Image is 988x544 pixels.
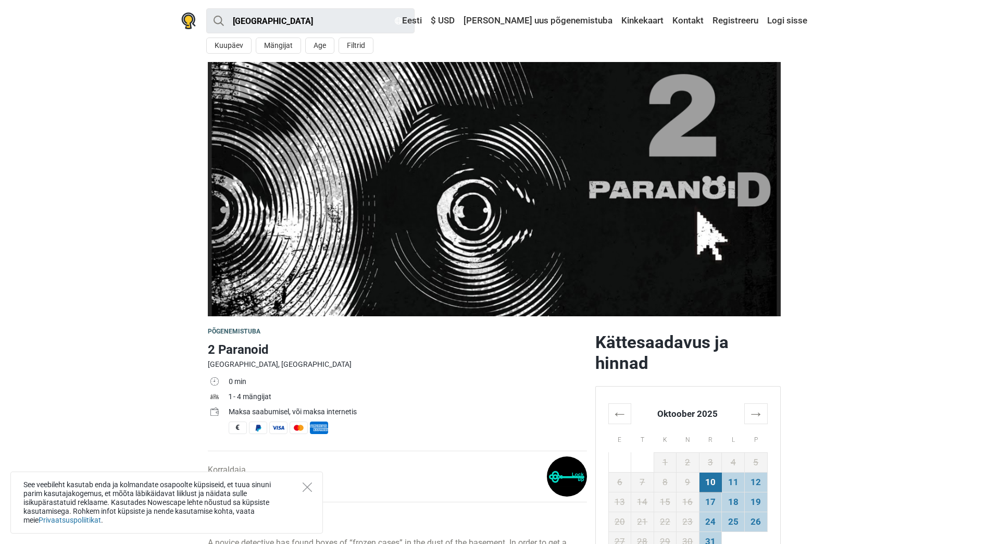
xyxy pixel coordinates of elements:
td: 25 [722,512,745,531]
td: 16 [677,492,699,512]
span: Visa [269,422,287,434]
td: 12 [744,472,767,492]
button: Close [303,483,312,492]
div: Korraldaja [208,464,246,489]
th: T [631,424,654,452]
th: R [699,424,722,452]
span: MasterCard [290,422,308,434]
th: E [608,424,631,452]
td: 24 [699,512,722,531]
td: 0 min [229,375,587,390]
h1: 2 Paranoid [208,340,587,359]
td: 26 [744,512,767,531]
span: PayPal [249,422,267,434]
th: ← [608,403,631,424]
div: [GEOGRAPHIC_DATA], [GEOGRAPHIC_DATA] [208,359,587,370]
td: 17 [699,492,722,512]
button: Filtrid [339,38,373,54]
a: Registreeru [710,11,761,30]
th: P [744,424,767,452]
th: L [722,424,745,452]
a: Kinkekaart [619,11,666,30]
td: 1 [654,452,677,472]
td: 3 [699,452,722,472]
th: Oktoober 2025 [631,403,745,424]
th: N [677,424,699,452]
td: 19 [744,492,767,512]
span: American Express [310,422,328,434]
td: 5 [744,452,767,472]
td: 9 [677,472,699,492]
td: 1 - 4 mängijat [229,390,587,405]
h4: Kirjeldus [208,515,587,527]
a: Kontakt [670,11,706,30]
td: 13 [608,492,631,512]
td: 18 [722,492,745,512]
a: Eesti [392,11,424,30]
button: Age [305,38,334,54]
td: 2 [677,452,699,472]
td: 7 [631,472,654,492]
button: Mängijat [256,38,301,54]
a: [PERSON_NAME] uus põgenemistuba [461,11,615,30]
td: 21 [631,512,654,531]
td: 15 [654,492,677,512]
th: → [744,403,767,424]
img: Nowescape logo [181,13,196,29]
th: K [654,424,677,452]
input: proovi “Tallinn” [206,8,415,33]
img: 38af86134b65d0f1l.png [547,456,587,497]
td: 22 [654,512,677,531]
button: Kuupäev [206,38,252,54]
td: 6 [608,472,631,492]
span: Põgenemistuba [208,328,261,335]
span: Sularaha [229,422,247,434]
div: See veebileht kasutab enda ja kolmandate osapoolte küpsiseid, et tuua sinuni parim kasutajakogemu... [10,472,323,534]
td: 10 [699,472,722,492]
a: $ USD [428,11,457,30]
td: 23 [677,512,699,531]
td: 14 [631,492,654,512]
img: 2 Paranoid photo 1 [208,62,781,316]
div: Maksa saabumisel, või maksa internetis [229,406,587,417]
a: Privaatsuspoliitikat [39,516,101,524]
td: 20 [608,512,631,531]
td: 8 [654,472,677,492]
a: Logi sisse [765,11,807,30]
td: 11 [722,472,745,492]
td: 4 [722,452,745,472]
img: Eesti [395,17,402,24]
h2: Kättesaadavus ja hinnad [595,332,781,374]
